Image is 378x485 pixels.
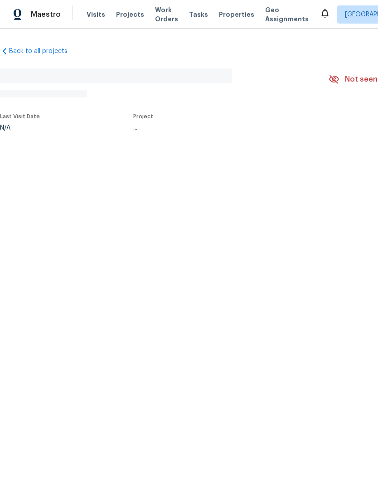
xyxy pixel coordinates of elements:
[189,11,208,18] span: Tasks
[133,125,307,131] div: ...
[116,10,144,19] span: Projects
[133,114,153,119] span: Project
[87,10,105,19] span: Visits
[31,10,61,19] span: Maestro
[265,5,309,24] span: Geo Assignments
[219,10,254,19] span: Properties
[155,5,178,24] span: Work Orders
